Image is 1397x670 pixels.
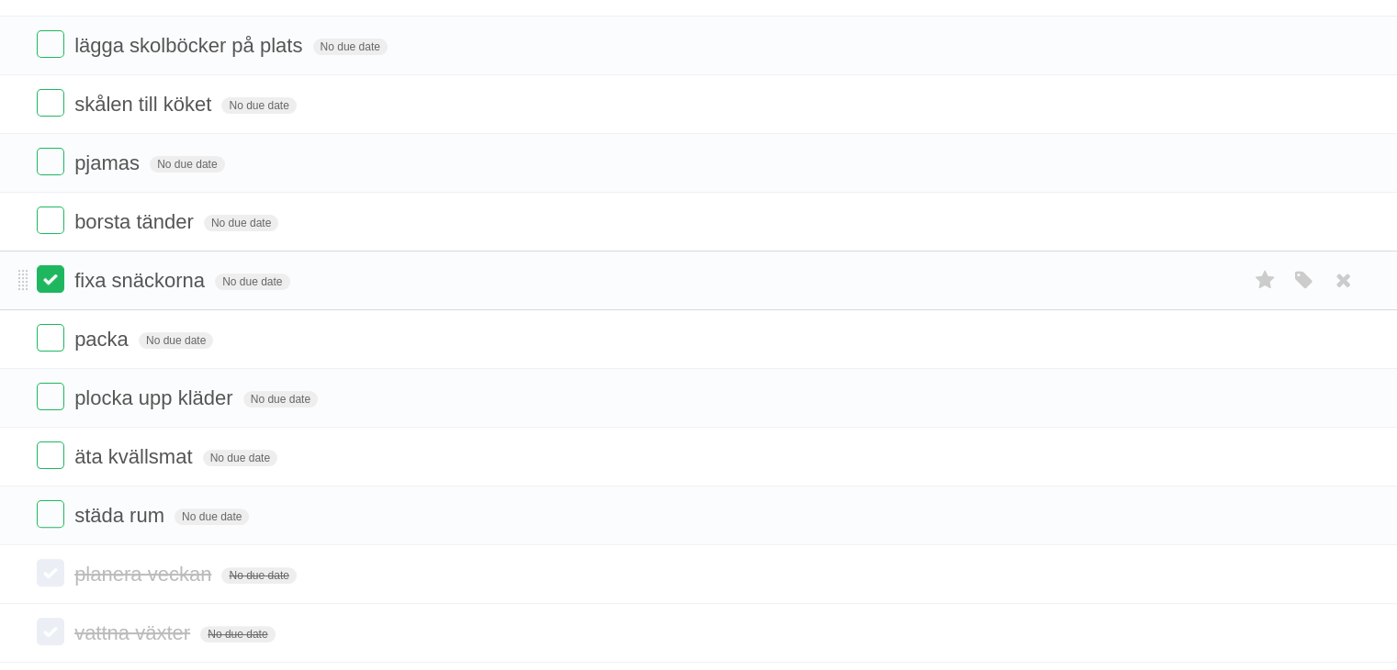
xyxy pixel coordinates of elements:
span: pjamas [74,151,144,174]
label: Done [37,618,64,645]
span: No due date [221,567,296,584]
label: Done [37,265,64,293]
label: Star task [1248,265,1283,296]
span: No due date [200,626,275,642]
span: No due date [243,391,318,408]
span: städa rum [74,504,169,527]
span: No due date [175,508,249,525]
label: Done [37,441,64,469]
span: No due date [313,39,388,55]
span: lägga skolböcker på plats [74,34,307,57]
label: Done [37,89,64,117]
label: Done [37,500,64,528]
span: No due date [203,450,277,466]
label: Done [37,324,64,352]
span: vattna växter [74,621,195,644]
span: skålen till köket [74,93,216,116]
span: borsta tänder [74,210,198,233]
span: packa [74,328,133,351]
label: Done [37,148,64,175]
span: planera veckan [74,563,216,586]
span: No due date [139,332,213,349]
span: plocka upp kläder [74,386,237,409]
span: fixa snäckorna [74,269,209,292]
span: No due date [221,97,296,114]
label: Done [37,559,64,586]
span: No due date [150,156,224,173]
span: äta kvällsmat [74,445,197,468]
span: No due date [204,215,278,231]
label: Done [37,207,64,234]
label: Done [37,383,64,410]
span: No due date [215,274,289,290]
label: Done [37,30,64,58]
